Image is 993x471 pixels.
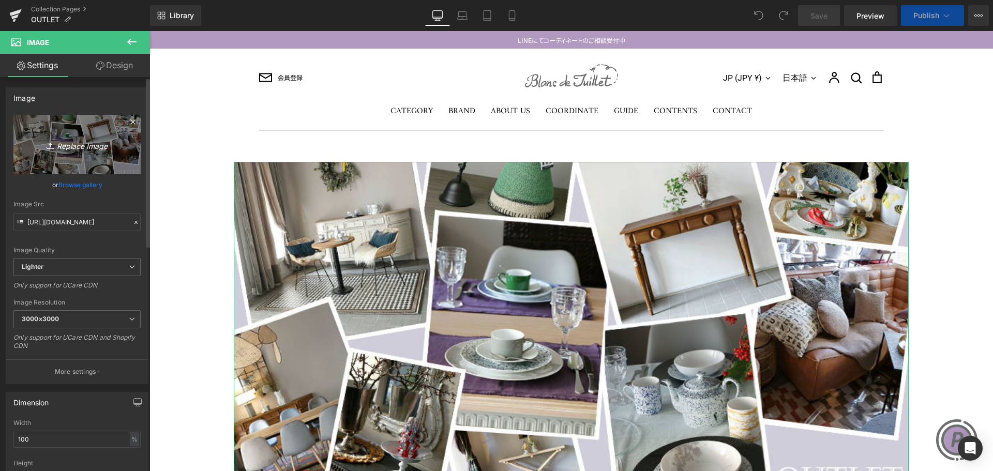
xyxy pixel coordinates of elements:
a: Collection Pages [31,5,150,13]
a: ABOUT US [341,73,381,87]
a: BRAND [299,73,326,87]
span: 会員登録 [128,41,153,51]
div: Width [13,419,141,427]
button: Publish [901,5,964,26]
span: Save [810,10,827,21]
a: COORDINATE [396,73,449,87]
div: LINEにてコーディネートのご相談受付中 [110,4,734,14]
button: More settings [6,359,148,384]
span: Publish [913,11,939,20]
span: OUTLET [31,16,59,24]
a: Desktop [425,5,450,26]
span: Preview [856,10,884,21]
p: More settings [55,367,96,376]
a: Mobile [500,5,524,26]
b: 3000x3000 [22,315,59,323]
div: Height [13,460,141,467]
div: or [13,179,141,190]
div: Image Quality [13,247,141,254]
div: Image [13,88,35,102]
a: New Library [150,5,201,26]
a: Design [77,54,152,77]
button: Redo [773,5,794,26]
a: GUIDE [464,73,489,87]
a: 会員登録 [110,40,316,53]
span: Library [170,11,194,20]
button: Undo [748,5,769,26]
i: Replace Image [36,138,118,151]
div: Dimension [13,392,49,407]
a: Tablet [475,5,500,26]
a: CONTENTS [504,73,548,87]
img: Blanc de Juillet [375,33,469,59]
div: % [130,432,139,446]
button: More [968,5,989,26]
a: CATEGORY [241,73,283,87]
div: Only support for UCare CDN and Shopify CDN [13,333,141,357]
b: Lighter [22,263,43,270]
button: JP (JPY ¥) [574,41,623,53]
input: auto [13,431,141,448]
div: Image Resolution [13,299,141,306]
div: Open Intercom Messenger [958,436,983,461]
a: Preview [844,5,897,26]
a: CONTACT [563,73,603,87]
input: Link [13,213,141,231]
span: Image [27,38,49,47]
a: Browse gallery [58,176,102,194]
button: 日本語 [633,41,668,53]
div: Image Src [13,201,141,208]
div: Only support for UCare CDN [13,281,141,296]
a: Laptop [450,5,475,26]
